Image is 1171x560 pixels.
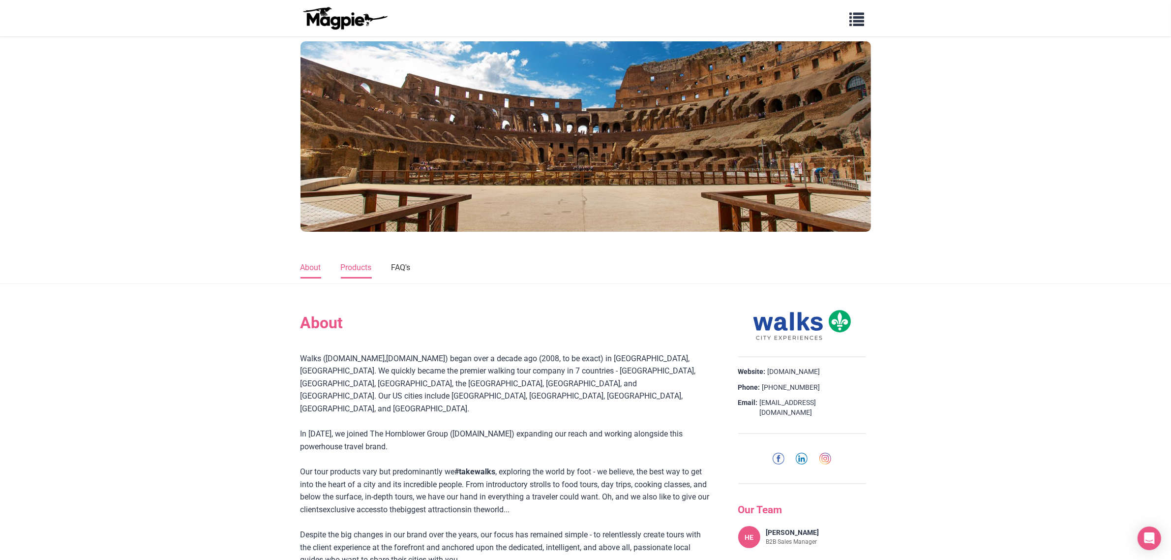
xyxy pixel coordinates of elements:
[773,453,784,465] img: facebook-round-01-50ddc191f871d4ecdbe8252d2011563a.svg
[768,367,820,377] a: [DOMAIN_NAME]
[391,258,411,279] a: FAQ's
[341,258,372,279] a: Products
[760,398,866,417] a: [EMAIL_ADDRESS][DOMAIN_NAME]
[738,383,760,393] strong: Phone:
[766,538,819,546] p: B2B Sales Manager
[738,526,760,548] div: HE
[300,313,714,332] h2: About
[738,504,866,516] h3: Our Team
[485,505,504,514] a: world
[300,41,871,232] img: Walks banner
[738,398,758,408] strong: Email:
[323,505,381,514] a: exclusive access
[753,309,851,342] img: Walks logo
[455,467,496,476] strong: #takewalks
[300,6,389,30] img: logo-ab69f6fb50320c5b225c76a69d11143b.png
[453,429,512,438] a: [DOMAIN_NAME]
[1138,527,1161,550] div: Open Intercom Messenger
[766,529,819,537] h4: [PERSON_NAME]
[738,367,766,377] strong: Website:
[738,383,866,393] div: [PHONE_NUMBER]
[796,453,808,465] img: linkedin-round-01-4bc9326eb20f8e88ec4be7e8773b84b7.svg
[300,352,714,415] div: Walks ( , ) began over a decade ago (2008, to be exact) in [GEOGRAPHIC_DATA], [GEOGRAPHIC_DATA]. ...
[387,354,446,363] a: [DOMAIN_NAME]
[401,505,466,514] a: biggest attractions
[326,354,385,363] a: [DOMAIN_NAME]
[819,453,831,465] img: instagram-round-01-d873700d03cfe9216e9fb2676c2aa726.svg
[300,258,321,279] a: About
